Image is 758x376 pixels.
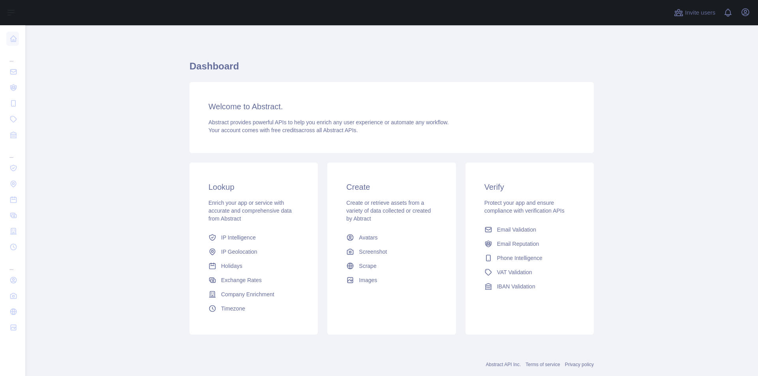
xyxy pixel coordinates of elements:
[205,287,302,301] a: Company Enrichment
[221,305,245,312] span: Timezone
[208,127,358,133] span: Your account comes with across all Abstract APIs.
[484,200,565,214] span: Protect your app and ensure compliance with verification APIs
[497,282,535,290] span: IBAN Validation
[565,362,594,367] a: Privacy policy
[672,6,717,19] button: Invite users
[343,259,440,273] a: Scrape
[221,276,262,284] span: Exchange Rates
[189,60,594,79] h1: Dashboard
[497,254,542,262] span: Phone Intelligence
[205,301,302,316] a: Timezone
[497,268,532,276] span: VAT Validation
[208,200,292,222] span: Enrich your app or service with accurate and comprehensive data from Abstract
[359,248,387,256] span: Screenshot
[6,144,19,159] div: ...
[525,362,560,367] a: Terms of service
[221,262,242,270] span: Holidays
[205,230,302,245] a: IP Intelligence
[497,226,536,234] span: Email Validation
[221,290,274,298] span: Company Enrichment
[481,223,578,237] a: Email Validation
[481,279,578,294] a: IBAN Validation
[359,234,377,241] span: Avatars
[484,181,575,193] h3: Verify
[208,181,299,193] h3: Lookup
[481,237,578,251] a: Email Reputation
[481,265,578,279] a: VAT Validation
[205,245,302,259] a: IP Geolocation
[346,181,437,193] h3: Create
[205,273,302,287] a: Exchange Rates
[208,119,449,125] span: Abstract provides powerful APIs to help you enrich any user experience or automate any workflow.
[343,245,440,259] a: Screenshot
[271,127,298,133] span: free credits
[205,259,302,273] a: Holidays
[343,230,440,245] a: Avatars
[343,273,440,287] a: Images
[6,47,19,63] div: ...
[346,200,431,222] span: Create or retrieve assets from a variety of data collected or created by Abtract
[685,8,715,17] span: Invite users
[6,256,19,271] div: ...
[208,101,575,112] h3: Welcome to Abstract.
[481,251,578,265] a: Phone Intelligence
[359,276,377,284] span: Images
[486,362,521,367] a: Abstract API Inc.
[359,262,376,270] span: Scrape
[221,234,256,241] span: IP Intelligence
[497,240,539,248] span: Email Reputation
[221,248,257,256] span: IP Geolocation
